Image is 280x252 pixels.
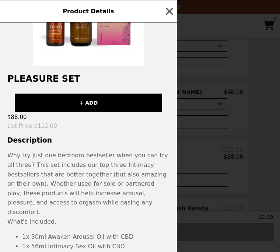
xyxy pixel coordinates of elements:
button: + ADD [15,94,162,112]
li: 1x 56ml Intimacy Sex Oil with CBD [22,242,169,251]
span: Why try just one bedroom bestseller when you can try all three? This set includes our top three I... [7,152,168,216]
span: Product Details [63,8,114,15]
span: $112.00 [34,123,57,129]
p: What's Included: [7,217,169,227]
li: 1x 30ml Awaken Arousal Oil with CBD [22,232,169,242]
